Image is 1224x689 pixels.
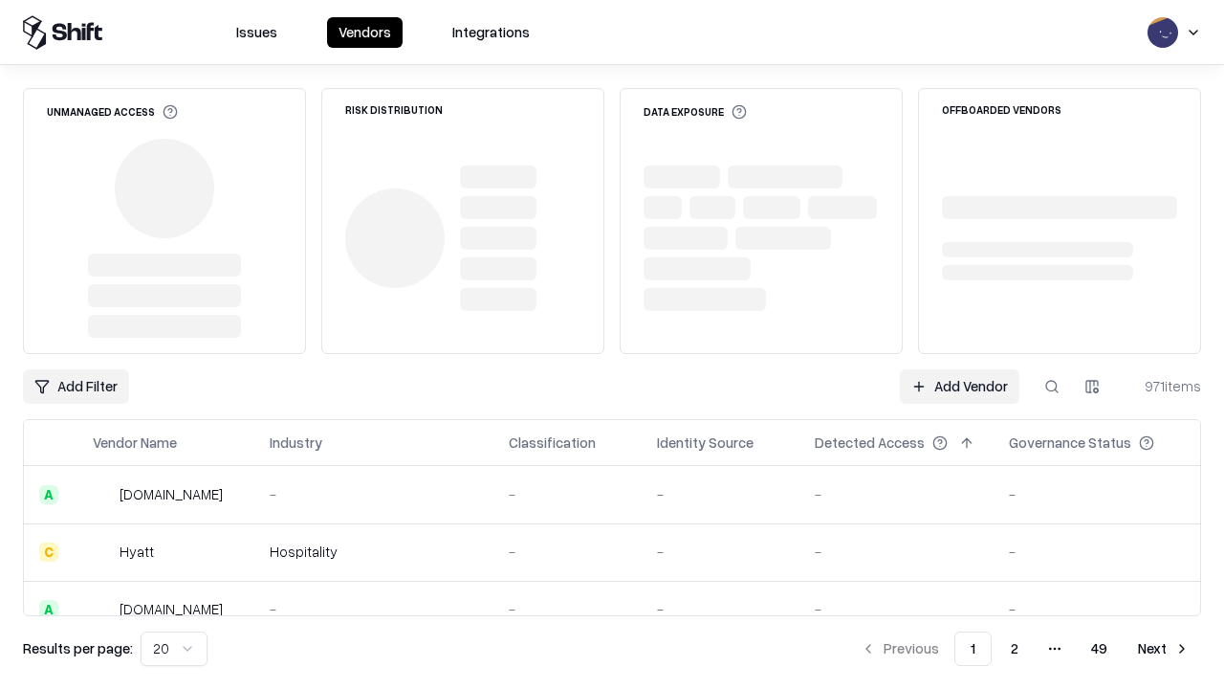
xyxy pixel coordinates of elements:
div: 971 items [1125,376,1201,396]
div: - [815,542,978,562]
div: C [39,543,58,562]
div: Governance Status [1009,433,1131,453]
div: Data Exposure [644,104,747,120]
div: Identity Source [657,433,754,453]
div: Offboarded Vendors [942,104,1061,115]
button: 1 [954,632,992,666]
div: - [1009,542,1185,562]
button: Integrations [441,17,541,48]
div: - [509,484,626,504]
div: Vendor Name [93,433,177,453]
div: Industry [270,433,322,453]
nav: pagination [849,632,1201,666]
button: 49 [1076,632,1123,666]
button: Vendors [327,17,403,48]
div: A [39,600,58,619]
div: Classification [509,433,596,453]
div: Unmanaged Access [47,104,178,120]
img: primesec.co.il [93,600,112,619]
button: Issues [225,17,289,48]
div: - [270,484,478,504]
div: - [657,542,784,562]
div: - [815,484,978,504]
a: Add Vendor [900,369,1019,404]
div: - [509,542,626,562]
button: 2 [995,632,1034,666]
div: Hospitality [270,542,478,562]
div: - [270,599,478,619]
img: intrado.com [93,485,112,504]
div: A [39,485,58,504]
div: [DOMAIN_NAME] [120,599,223,619]
div: - [509,599,626,619]
div: - [657,599,784,619]
img: Hyatt [93,543,112,562]
div: [DOMAIN_NAME] [120,484,223,504]
div: Risk Distribution [345,104,443,115]
div: - [1009,599,1185,619]
button: Next [1126,632,1201,666]
div: Hyatt [120,542,154,562]
div: Detected Access [815,433,925,453]
p: Results per page: [23,638,133,658]
div: - [1009,484,1185,504]
div: - [657,484,784,504]
button: Add Filter [23,369,129,404]
div: - [815,599,978,619]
